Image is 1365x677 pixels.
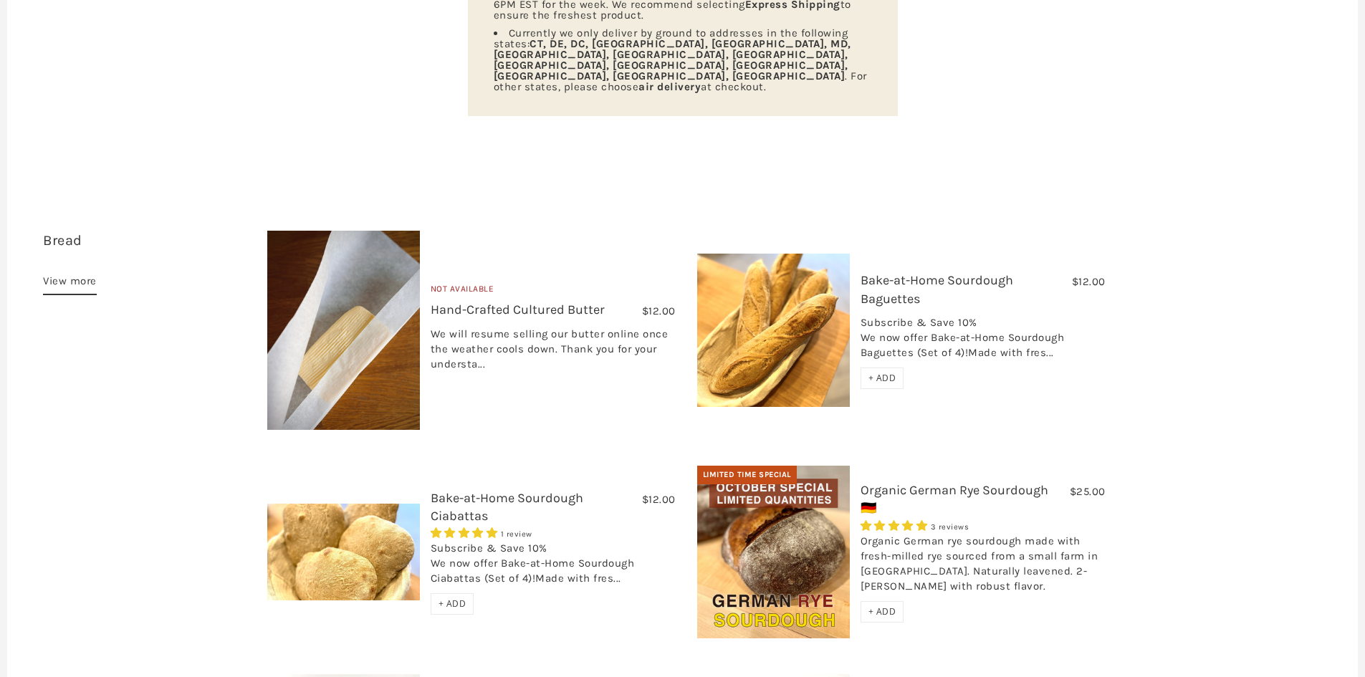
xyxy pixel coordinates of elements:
[431,282,676,302] div: Not Available
[861,315,1106,368] div: Subscribe & Save 10% We now offer Bake-at-Home Sourdough Baguettes (Set of 4)!Made with fres...
[267,231,420,430] img: Hand-Crafted Cultured Butter
[861,601,904,623] div: + ADD
[697,466,850,638] img: Organic German Rye Sourdough 🇩🇪
[43,232,82,249] a: Bread
[861,519,931,532] span: 5.00 stars
[431,327,676,379] div: We will resume selling our butter online once the weather cools down. Thank you for your understa...
[642,304,676,317] span: $12.00
[642,493,676,506] span: $12.00
[431,527,501,539] span: 5.00 stars
[43,231,257,272] h3: 14 items
[868,372,896,384] span: + ADD
[638,80,701,93] strong: air delivery
[494,37,851,82] strong: CT, DE, DC, [GEOGRAPHIC_DATA], [GEOGRAPHIC_DATA], MD, [GEOGRAPHIC_DATA], [GEOGRAPHIC_DATA], [GEOG...
[1072,275,1106,288] span: $12.00
[431,541,676,593] div: Subscribe & Save 10% We now offer Bake-at-Home Sourdough Ciabattas (Set of 4)!Made with fres...
[431,593,474,615] div: + ADD
[431,490,583,524] a: Bake-at-Home Sourdough Ciabattas
[494,27,867,93] span: Currently we only deliver by ground to addresses in the following states: . For other states, ple...
[697,466,797,484] div: Limited Time Special
[931,522,969,532] span: 3 reviews
[861,534,1106,601] div: Organic German rye sourdough made with fresh-milled rye sourced from a small farm in [GEOGRAPHIC_...
[697,254,850,407] img: Bake-at-Home Sourdough Baguettes
[861,272,1013,306] a: Bake-at-Home Sourdough Baguettes
[868,605,896,618] span: + ADD
[501,529,532,539] span: 1 review
[431,302,605,317] a: Hand-Crafted Cultured Butter
[1070,485,1106,498] span: $25.00
[43,272,97,295] a: View more
[267,504,420,601] img: Bake-at-Home Sourdough Ciabattas
[861,368,904,389] div: + ADD
[439,597,466,610] span: + ADD
[861,482,1048,516] a: Organic German Rye Sourdough 🇩🇪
